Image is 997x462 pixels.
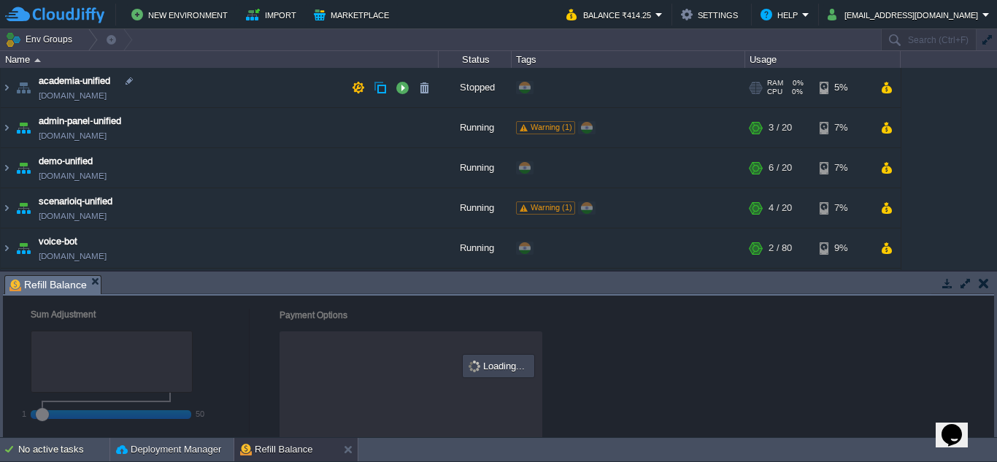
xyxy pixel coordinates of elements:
[767,88,782,96] span: CPU
[246,6,301,23] button: Import
[439,228,512,268] div: Running
[1,51,438,68] div: Name
[39,74,110,88] a: academia-unified
[13,228,34,268] img: AMDAwAAAACH5BAEAAAAALAAAAAABAAEAAAICRAEAOw==
[439,108,512,147] div: Running
[769,148,792,188] div: 6 / 20
[39,128,107,143] a: [DOMAIN_NAME]
[820,269,867,308] div: 9%
[18,438,109,461] div: No active tasks
[5,29,77,50] button: Env Groups
[681,6,742,23] button: Settings
[39,88,107,103] a: [DOMAIN_NAME]
[1,269,12,308] img: AMDAwAAAACH5BAEAAAAALAAAAAABAAEAAAICRAEAOw==
[820,148,867,188] div: 7%
[439,68,512,107] div: Stopped
[761,6,802,23] button: Help
[314,6,393,23] button: Marketplace
[746,51,900,68] div: Usage
[39,194,112,209] a: scenarioiq-unified
[820,108,867,147] div: 7%
[769,188,792,228] div: 4 / 20
[1,148,12,188] img: AMDAwAAAACH5BAEAAAAALAAAAAABAAEAAAICRAEAOw==
[1,228,12,268] img: AMDAwAAAACH5BAEAAAAALAAAAAABAAEAAAICRAEAOw==
[13,68,34,107] img: AMDAwAAAACH5BAEAAAAALAAAAAABAAEAAAICRAEAOw==
[464,356,533,376] div: Loading...
[39,154,93,169] a: demo-unified
[240,442,313,457] button: Refill Balance
[439,51,511,68] div: Status
[828,6,982,23] button: [EMAIL_ADDRESS][DOMAIN_NAME]
[439,148,512,188] div: Running
[5,6,104,24] img: CloudJiffy
[439,269,512,308] div: Running
[788,88,803,96] span: 0%
[13,148,34,188] img: AMDAwAAAACH5BAEAAAAALAAAAAABAAEAAAICRAEAOw==
[769,228,792,268] div: 2 / 80
[789,79,804,88] span: 0%
[566,6,655,23] button: Balance ₹414.25
[116,442,221,457] button: Deployment Manager
[9,276,87,294] span: Refill Balance
[439,188,512,228] div: Running
[34,58,41,62] img: AMDAwAAAACH5BAEAAAAALAAAAAABAAEAAAICRAEAOw==
[131,6,232,23] button: New Environment
[936,404,982,447] iframe: chat widget
[13,108,34,147] img: AMDAwAAAACH5BAEAAAAALAAAAAABAAEAAAICRAEAOw==
[769,269,792,308] div: 2 / 80
[1,108,12,147] img: AMDAwAAAACH5BAEAAAAALAAAAAABAAEAAAICRAEAOw==
[767,79,783,88] span: RAM
[39,249,107,263] a: [DOMAIN_NAME]
[13,188,34,228] img: AMDAwAAAACH5BAEAAAAALAAAAAABAAEAAAICRAEAOw==
[820,68,867,107] div: 5%
[1,68,12,107] img: AMDAwAAAACH5BAEAAAAALAAAAAABAAEAAAICRAEAOw==
[39,209,107,223] a: [DOMAIN_NAME]
[820,188,867,228] div: 7%
[39,114,121,128] a: admin-panel-unified
[512,51,744,68] div: Tags
[39,169,107,183] a: [DOMAIN_NAME]
[531,123,572,131] span: Warning (1)
[769,108,792,147] div: 3 / 20
[820,228,867,268] div: 9%
[13,269,34,308] img: AMDAwAAAACH5BAEAAAAALAAAAAABAAEAAAICRAEAOw==
[1,188,12,228] img: AMDAwAAAACH5BAEAAAAALAAAAAABAAEAAAICRAEAOw==
[531,203,572,212] span: Warning (1)
[39,234,77,249] a: voice-bot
